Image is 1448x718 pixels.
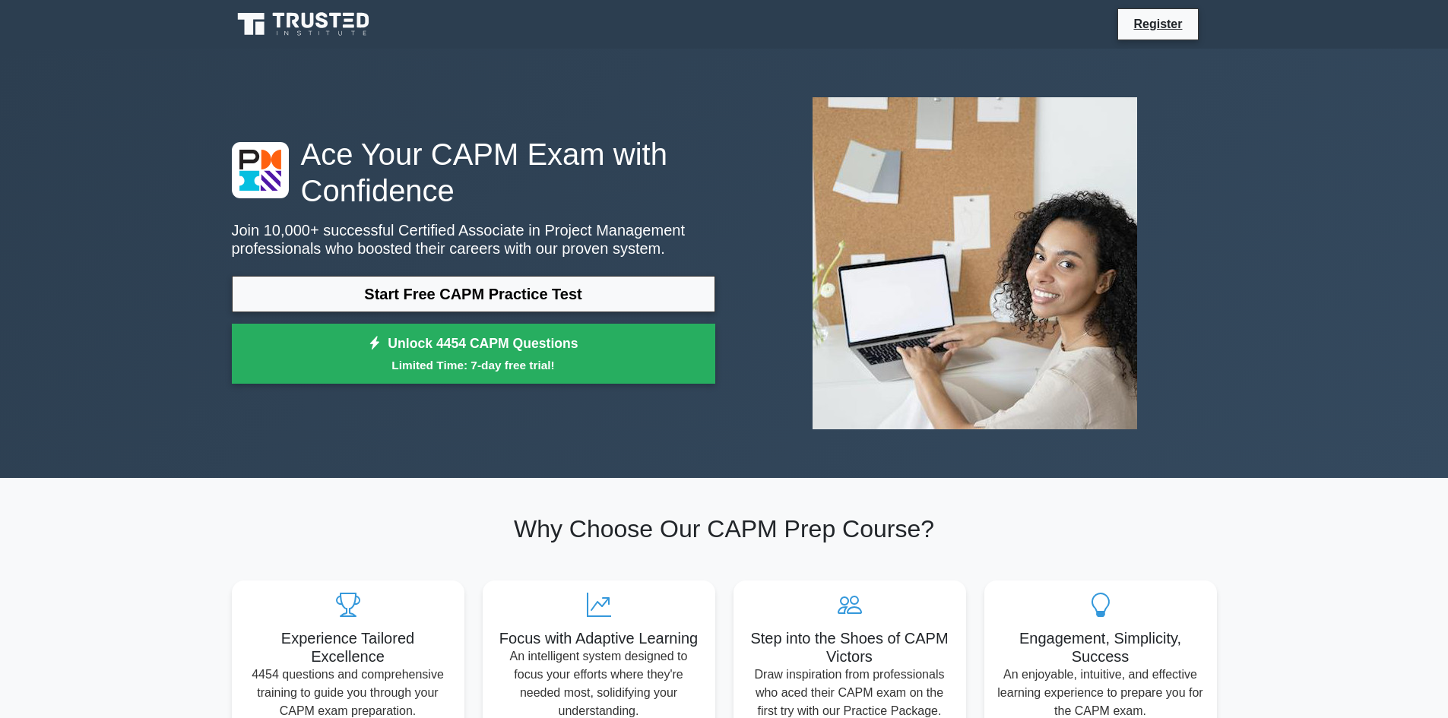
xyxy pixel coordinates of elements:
[232,136,715,209] h1: Ace Your CAPM Exam with Confidence
[1124,14,1191,33] a: Register
[996,629,1205,666] h5: Engagement, Simplicity, Success
[232,324,715,384] a: Unlock 4454 CAPM QuestionsLimited Time: 7-day free trial!
[232,514,1217,543] h2: Why Choose Our CAPM Prep Course?
[244,629,452,666] h5: Experience Tailored Excellence
[251,356,696,374] small: Limited Time: 7-day free trial!
[495,629,703,647] h5: Focus with Adaptive Learning
[746,629,954,666] h5: Step into the Shoes of CAPM Victors
[232,221,715,258] p: Join 10,000+ successful Certified Associate in Project Management professionals who boosted their...
[232,276,715,312] a: Start Free CAPM Practice Test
